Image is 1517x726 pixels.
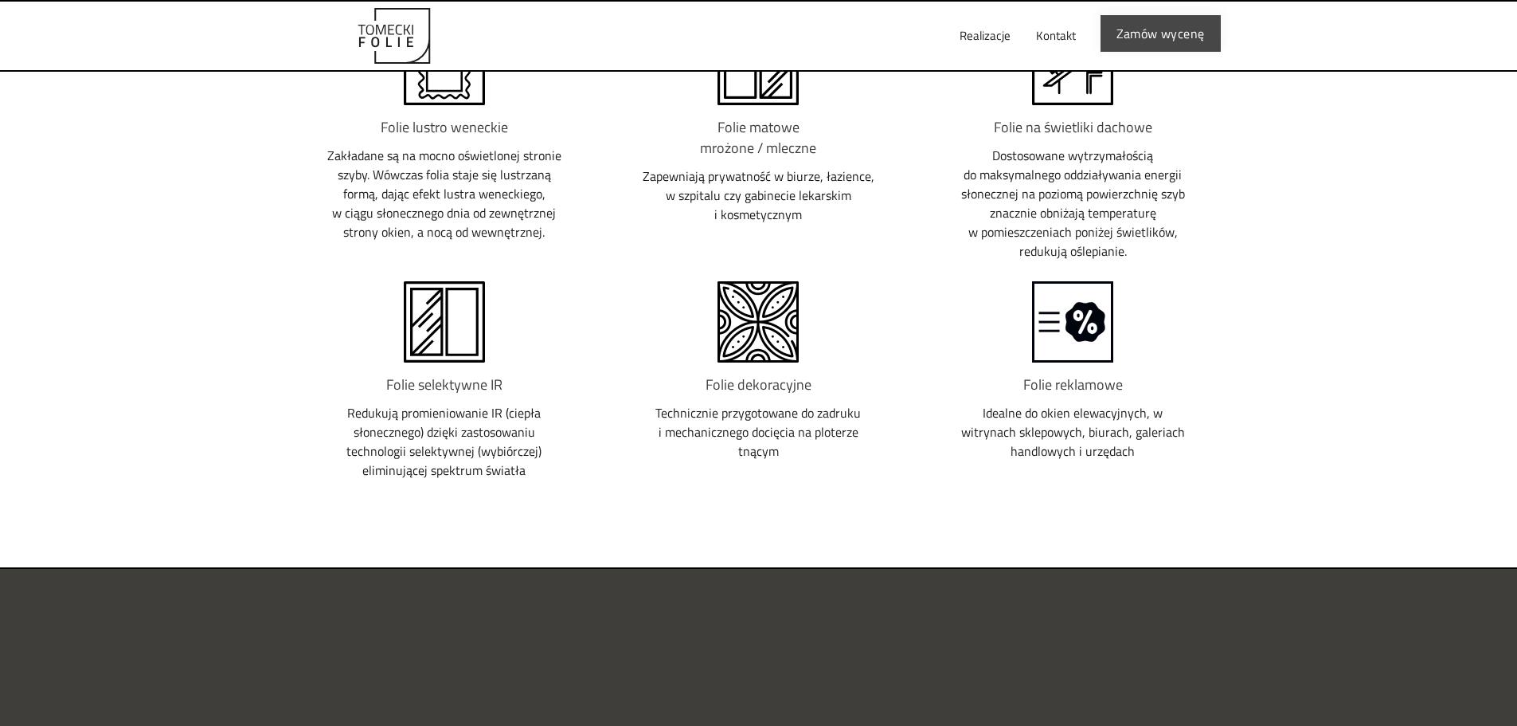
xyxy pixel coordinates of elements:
[954,403,1192,461] p: Idealne do okien elewacyjnych, w witrynach sklepowych, biurach, galeriach handlowych i urzędach
[954,117,1192,138] h6: Folie na świetliki dachowe
[639,167,878,224] p: Zapewniają prywatność w biurze, łazience, w szpitalu czy gabinecie lekarskim i kosmetycznym
[1101,15,1221,52] a: Zamów wycenę
[639,375,878,395] h6: Folie dekoracyjne
[326,375,564,395] h6: Folie selektywne IR
[326,117,564,138] h6: Folie lustro weneckie
[954,146,1192,261] p: Dostosowane wytrzymałością do maksymalnego oddziaływania energii słonecznej na poziomą powierzchn...
[639,117,878,159] h6: Folie matowe mrożone / mleczne
[326,403,564,480] p: Redukują promieniowanie IR (ciepła słonecznego) dzięki zastosowaniu technologii selektywnej (wybi...
[639,403,878,461] p: Technicznie przygotowane do zadruku i mechanicznego docięcia na ploterze tnącym
[947,10,1023,61] a: Realizacje
[326,146,564,241] p: Zakładane są na mocno oświetlonej stronie szyby. Wówczas folia staje się lustrzaną formą, dając e...
[1023,10,1089,61] a: Kontakt
[954,375,1192,395] h6: Folie reklamowe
